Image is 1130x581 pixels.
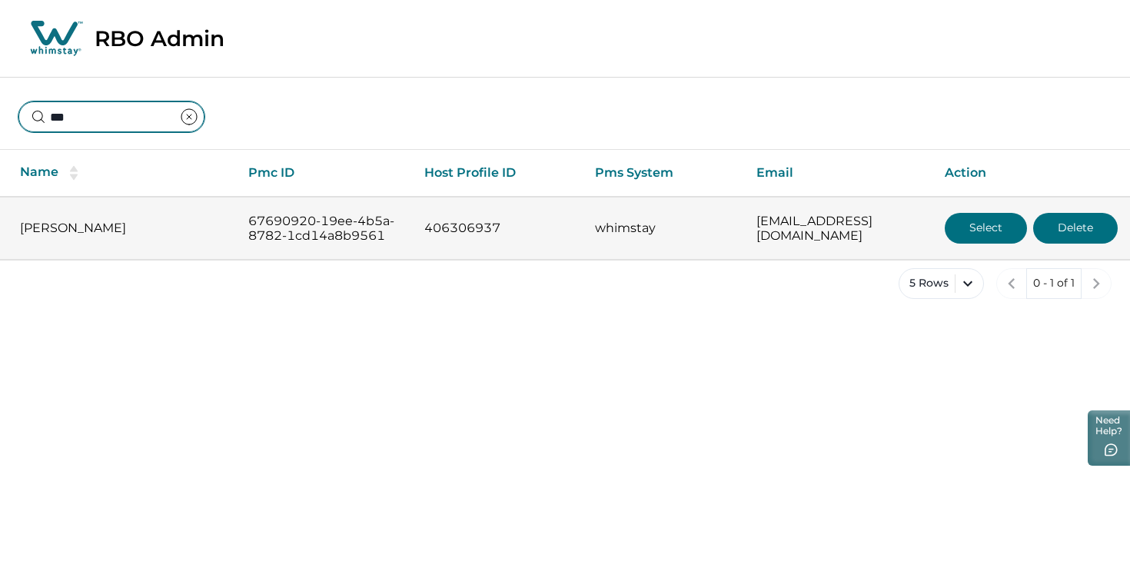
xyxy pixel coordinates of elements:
button: 0 - 1 of 1 [1026,268,1082,299]
button: clear input [174,101,204,132]
th: Action [932,150,1130,197]
button: 5 Rows [899,268,984,299]
p: 67690920-19ee-4b5a-8782-1cd14a8b9561 [248,214,400,244]
button: Select [945,213,1027,244]
th: Pms System [583,150,744,197]
th: Email [744,150,932,197]
p: whimstay [595,221,732,236]
button: previous page [996,268,1027,299]
p: 0 - 1 of 1 [1033,276,1075,291]
p: [EMAIL_ADDRESS][DOMAIN_NAME] [756,214,920,244]
th: Host Profile ID [412,150,583,197]
p: 406306937 [424,221,570,236]
button: sorting [58,165,89,181]
th: Pmc ID [236,150,412,197]
button: next page [1081,268,1112,299]
p: [PERSON_NAME] [20,221,224,236]
button: Delete [1033,213,1118,244]
p: RBO Admin [95,25,224,51]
